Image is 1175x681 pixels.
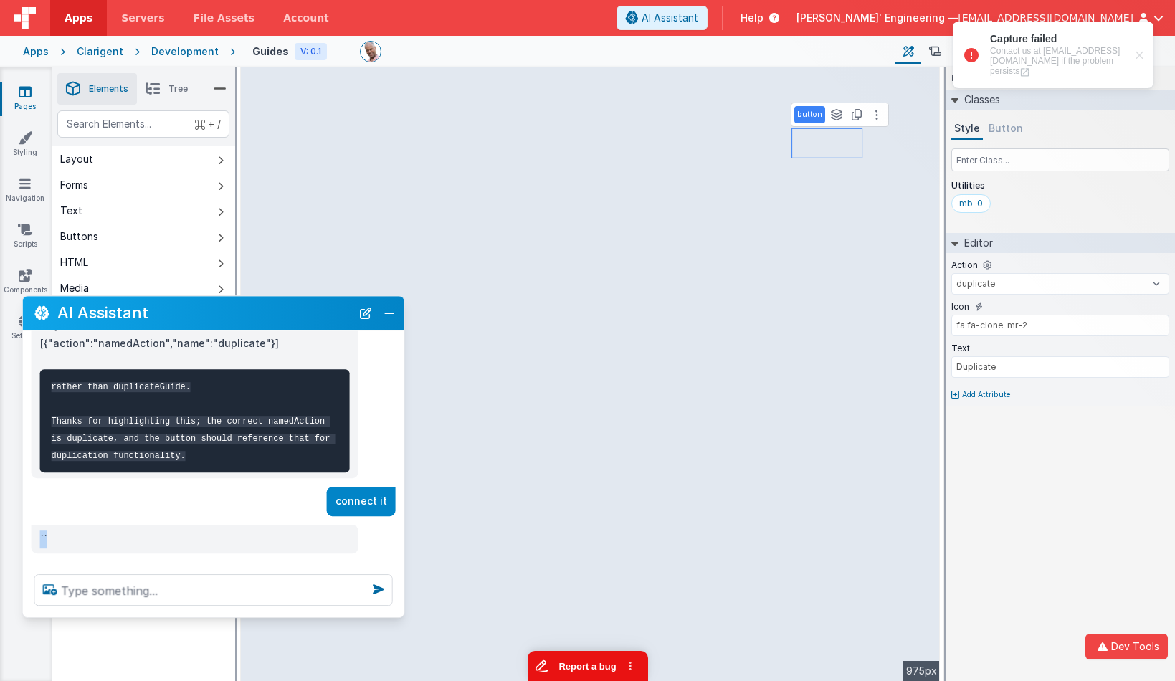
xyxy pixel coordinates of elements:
button: Layout [52,146,235,172]
button: AI Assistant [617,6,708,30]
p: Add Attribute [962,389,1011,401]
p: Utilities [951,180,1169,191]
span: [PERSON_NAME]' Engineering — [796,11,958,25]
h2: Editor [958,233,993,253]
div: Clarigent [77,44,123,59]
button: HTML [52,249,235,275]
span: Apps [65,11,92,25]
p: button [797,109,822,120]
button: Buttons [52,224,235,249]
div: mb-0 [959,198,983,209]
p: connect it [336,492,387,510]
div: Layout [60,152,93,166]
div: Buttons [60,229,98,244]
span: Servers [121,11,164,25]
div: 975px [903,661,940,681]
span: File Assets [194,11,255,25]
input: Search Elements... [57,110,229,138]
div: Apps [23,44,49,59]
span: [EMAIL_ADDRESS][DOMAIN_NAME] [958,11,1133,25]
button: Style [951,118,983,140]
h4: Guides [252,44,289,59]
label: Icon [951,301,969,313]
code: rather than duplicateGuide. Thanks for highlighting this; the correct namedAction is duplicate, a... [52,382,336,461]
span: Help [741,11,763,25]
span: + / [195,110,221,138]
div: Text [60,204,82,218]
span: AI Assistant [642,11,698,25]
button: New Chat [356,303,376,323]
button: Media [52,275,235,301]
iframe: Marker.io feedback button [528,651,648,681]
h2: Classes [958,90,1000,110]
div: Development [151,44,219,59]
div: --> [241,67,940,681]
div: Forms [60,178,88,192]
img: 11ac31fe5dc3d0eff3fbbbf7b26fa6e1 [361,42,381,62]
iframe: Marker.io notification [946,14,1161,100]
input: Enter Class... [951,148,1169,171]
button: Button [986,118,1026,140]
p: """json "actions":[{"action":"namedAction","name":"duplicate"}] [40,317,350,352]
div: HTML [60,255,88,270]
label: Action [951,259,978,271]
p: `` [40,530,350,548]
h2: AI Assistant [57,301,351,325]
span: Elements [89,83,128,95]
label: Text [951,343,970,354]
button: Forms [52,172,235,198]
button: Text [52,198,235,224]
span: Tree [168,83,188,95]
div: V: 0.1 [295,43,327,60]
button: Dev Tools [1085,634,1168,659]
button: [PERSON_NAME]' Engineering — [EMAIL_ADDRESS][DOMAIN_NAME] [796,11,1164,25]
div: Media [60,281,89,295]
button: Add Attribute [951,389,1169,401]
button: Close [380,303,399,323]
